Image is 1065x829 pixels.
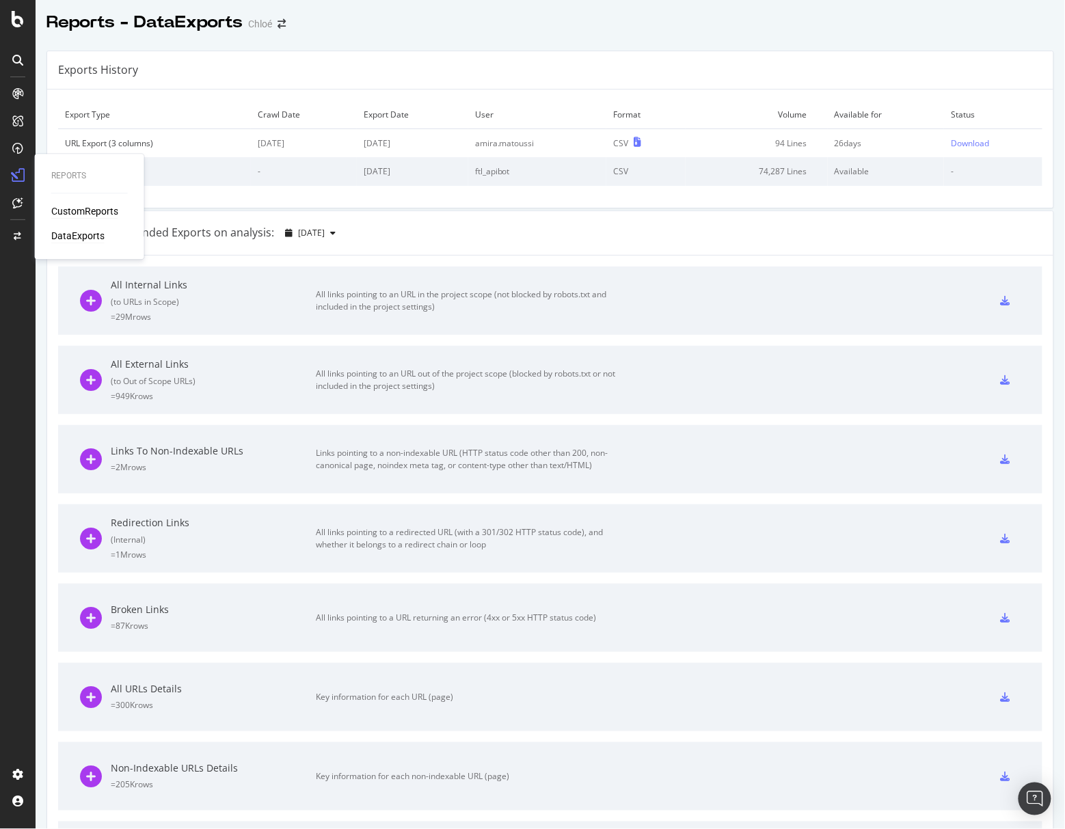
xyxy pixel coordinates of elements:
[111,534,316,545] div: ( Internal )
[357,157,468,185] td: [DATE]
[111,357,316,371] div: All External Links
[686,100,828,129] td: Volume
[357,129,468,158] td: [DATE]
[468,100,606,129] td: User
[58,100,251,129] td: Export Type
[951,137,1036,149] a: Download
[111,278,316,292] div: All Internal Links
[65,137,244,149] div: URL Export (3 columns)
[51,170,128,182] div: Reports
[111,311,316,323] div: = 29M rows
[613,137,628,149] div: CSV
[944,157,1042,185] td: -
[316,368,623,392] div: All links pointing to an URL out of the project scope (blocked by robots.txt or not included in t...
[111,516,316,530] div: Redirection Links
[1001,375,1010,385] div: csv-export
[468,129,606,158] td: amira.matoussi
[1001,454,1010,464] div: csv-export
[111,375,316,387] div: ( to Out of Scope URLs )
[51,204,118,218] a: CustomReports
[606,100,685,129] td: Format
[298,227,325,239] span: 2025 Sep. 6th
[468,157,606,185] td: ftl_apibot
[111,390,316,402] div: = 949K rows
[58,62,138,78] div: Exports History
[316,526,623,551] div: All links pointing to a redirected URL (with a 301/302 HTTP status code), and whether it belongs ...
[111,778,316,790] div: = 205K rows
[1019,783,1051,815] div: Open Intercom Messenger
[280,222,341,244] button: [DATE]
[1001,613,1010,623] div: csv-export
[316,770,623,783] div: Key information for each non-indexable URL (page)
[111,620,316,631] div: = 87K rows
[686,129,828,158] td: 94 Lines
[278,19,286,29] div: arrow-right-arrow-left
[111,444,316,458] div: Links To Non-Indexable URLs
[111,682,316,696] div: All URLs Details
[251,129,357,158] td: [DATE]
[1001,692,1010,702] div: csv-export
[46,11,243,34] div: Reports - DataExports
[828,100,944,129] td: Available for
[251,157,357,185] td: -
[248,17,272,31] div: Chloé
[606,157,685,185] td: CSV
[51,229,105,243] a: DataExports
[111,761,316,775] div: Non-Indexable URLs Details
[111,296,316,308] div: ( to URLs in Scope )
[251,100,357,129] td: Crawl Date
[65,165,244,177] div: Export
[357,100,468,129] td: Export Date
[316,288,623,313] div: All links pointing to an URL in the project scope (not blocked by robots.txt and included in the ...
[111,699,316,711] div: = 300K rows
[686,157,828,185] td: 74,287 Lines
[58,225,274,241] div: Botify Recommended Exports on analysis:
[835,165,937,177] div: Available
[828,129,944,158] td: 26 days
[951,137,989,149] div: Download
[316,612,623,624] div: All links pointing to a URL returning an error (4xx or 5xx HTTP status code)
[111,549,316,560] div: = 1M rows
[111,603,316,616] div: Broken Links
[944,100,1042,129] td: Status
[1001,772,1010,781] div: csv-export
[316,447,623,472] div: Links pointing to a non-indexable URL (HTTP status code other than 200, non-canonical page, noind...
[1001,534,1010,543] div: csv-export
[111,461,316,473] div: = 2M rows
[1001,296,1010,305] div: csv-export
[316,691,623,703] div: Key information for each URL (page)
